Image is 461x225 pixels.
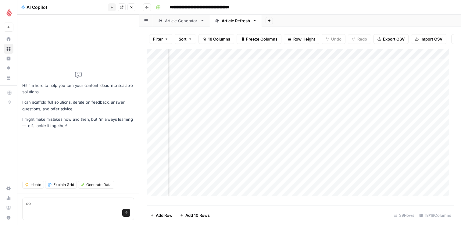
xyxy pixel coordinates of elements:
[383,36,405,42] span: Export CSV
[222,18,250,24] div: Article Refresh
[176,210,213,220] button: Add 10 Rows
[4,184,13,193] a: Settings
[21,4,106,10] div: AI Copilot
[4,203,13,213] a: Learning Hub
[208,36,230,42] span: 18 Columns
[4,54,13,63] a: Insights
[237,34,281,44] button: Freeze Columns
[293,36,315,42] span: Row Height
[391,210,417,220] div: 39 Rows
[26,200,130,206] textarea: se
[153,36,163,42] span: Filter
[348,34,371,44] button: Redo
[156,212,173,218] span: Add Row
[420,36,442,42] span: Import CSV
[357,36,367,42] span: Redo
[149,34,172,44] button: Filter
[210,15,262,27] a: Article Refresh
[322,34,345,44] button: Undo
[4,44,13,54] a: Browse
[30,182,41,187] span: Ideate
[4,63,13,73] a: Opportunities
[411,34,446,44] button: Import CSV
[4,193,13,203] a: Usage
[175,34,196,44] button: Sort
[198,34,234,44] button: 18 Columns
[22,181,44,189] button: Ideate
[22,116,134,129] p: I might make mistakes now and then, but I’m always learning — let’s tackle it together!
[53,182,74,187] span: Explain Grid
[284,34,319,44] button: Row Height
[4,213,13,223] button: Help + Support
[417,210,454,220] div: 18/18 Columns
[22,82,134,95] p: Hi! I'm here to help you turn your content ideas into scalable solutions.
[4,7,15,18] img: Lightspeed Logo
[185,212,210,218] span: Add 10 Rows
[165,18,198,24] div: Article Generator
[246,36,277,42] span: Freeze Columns
[4,73,13,83] a: Your Data
[4,5,13,20] button: Workspace: Lightspeed
[4,34,13,44] a: Home
[147,210,176,220] button: Add Row
[78,181,114,189] button: Generate Data
[22,99,134,112] p: I can scaffold full solutions, iterate on feedback, answer questions, and offer advice.
[153,15,210,27] a: Article Generator
[179,36,187,42] span: Sort
[373,34,409,44] button: Export CSV
[86,182,112,187] span: Generate Data
[331,36,341,42] span: Undo
[45,181,77,189] button: Explain Grid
